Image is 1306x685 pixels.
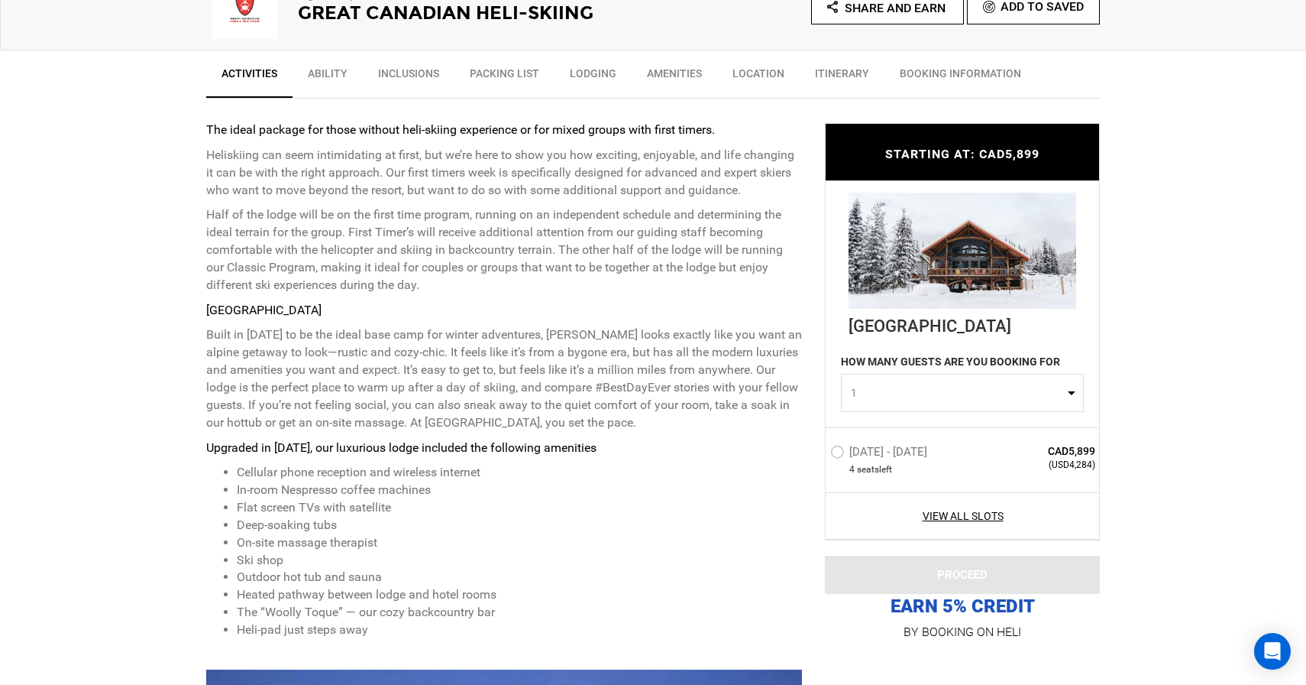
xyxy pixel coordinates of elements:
[984,459,1095,472] span: (USD4,284)
[874,464,879,477] span: s
[841,375,1084,413] button: 1
[830,508,1095,524] a: View All Slots
[206,440,596,455] strong: Upgraded in [DATE], our luxurious lodge included the following amenities
[206,122,715,137] strong: The ideal package for those without heli-skiing experience or for mixed groups with first timers.
[849,464,855,477] span: 4
[206,58,293,98] a: Activities
[237,622,802,639] li: Heli-pad just steps away
[800,58,884,96] a: Itinerary
[363,58,454,96] a: Inclusions
[206,326,802,431] p: Built in [DATE] to be the ideal base camp for winter adventures, [PERSON_NAME] looks exactly like...
[237,464,802,482] li: Cellular phone reception and wireless internet
[206,303,322,317] strong: [GEOGRAPHIC_DATA]
[237,569,802,586] li: Outdoor hot tub and sauna
[206,206,802,294] p: Half of the lodge will be on the first time program, running on an independent schedule and deter...
[293,58,363,96] a: Ability
[984,444,1095,459] span: CAD5,899
[845,1,946,15] span: Share and Earn
[632,58,717,96] a: Amenities
[825,556,1100,594] button: PROCEED
[849,309,1076,338] div: [GEOGRAPHIC_DATA]
[206,147,802,200] p: Heliskiing can seem intimidating at first, but we’re here to show you how exciting, enjoyable, an...
[849,193,1076,309] img: 0055c2c05d3874cedc1e0ea3a07d1e51.jpg
[237,604,802,622] li: The “Woolly Toque” — our cozy backcountry bar
[298,3,611,23] h2: Great Canadian Heli-Skiing
[717,58,800,96] a: Location
[841,355,1060,375] label: HOW MANY GUESTS ARE YOU BOOKING FOR
[554,58,632,96] a: Lodging
[851,386,1064,401] span: 1
[237,482,802,499] li: In-room Nespresso coffee machines
[237,499,802,517] li: Flat screen TVs with satellite
[830,446,931,464] label: [DATE] - [DATE]
[454,58,554,96] a: Packing List
[825,622,1100,643] p: BY BOOKING ON HELI
[884,58,1036,96] a: BOOKING INFORMATION
[857,464,892,477] span: seat left
[237,534,802,552] li: On-site massage therapist
[1254,633,1291,670] div: Open Intercom Messenger
[885,147,1039,161] span: STARTING AT: CAD5,899
[237,517,802,534] li: Deep-soaking tubs
[237,552,802,570] li: Ski shop
[237,586,802,604] li: Heated pathway between lodge and hotel rooms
